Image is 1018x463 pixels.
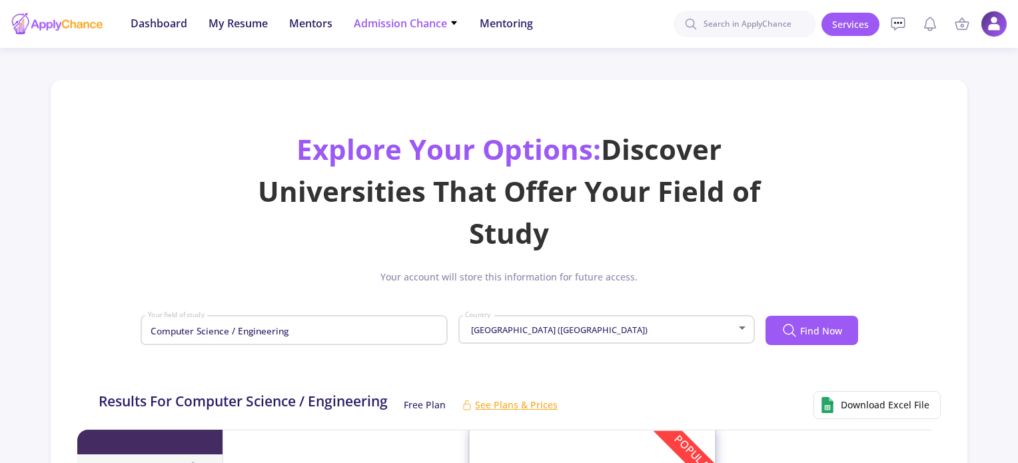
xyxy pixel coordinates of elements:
input: Search in ApplyChance [674,11,816,37]
span: My Resume [209,15,268,31]
button: Find Now [765,316,858,345]
span: [GEOGRAPHIC_DATA] ([GEOGRAPHIC_DATA]) [468,324,648,336]
span: Find Now [800,324,842,338]
span: Download Excel File [841,398,929,412]
span: Explore Your Options: [296,130,601,168]
span: Mentors [289,15,332,31]
div: Your account will store this information for future access. [67,270,951,294]
div: Discover Universities That Offer Your Field of Study [251,128,767,254]
span: Results For Computer Science / Engineering [99,391,388,419]
span: See Plans & Prices [475,398,558,412]
span: Admission Chance [354,15,458,31]
span: Free Plan [404,398,446,412]
span: Mentoring [480,15,533,31]
a: Services [821,13,879,36]
span: Dashboard [131,15,187,31]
